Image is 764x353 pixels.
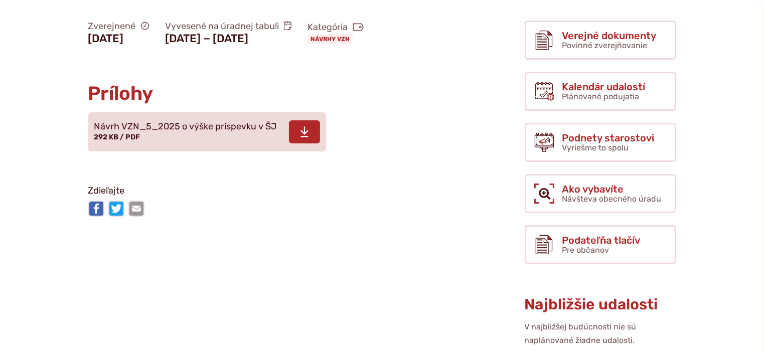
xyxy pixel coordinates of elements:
[562,132,655,143] span: Podnety starostovi
[165,21,292,32] span: Vyvesené na úradnej tabuli
[88,184,444,199] p: Zdieľajte
[562,194,662,204] span: Návšteva obecného úradu
[308,22,364,33] span: Kategória
[525,225,676,264] a: Podateľňa tlačív Pre občanov
[108,201,124,217] img: Zdieľať na Twitteri
[562,41,648,50] span: Povinné zverejňovanie
[94,133,140,141] span: 292 KB / PDF
[525,123,676,162] a: Podnety starostovi Vyriešme to spolu
[525,72,676,111] a: Kalendár udalostí Plánované podujatia
[94,122,277,132] span: Návrh VZN_5_2025 o výške príspevku v ŠJ
[88,201,104,217] img: Zdieľať na Facebooku
[562,92,640,101] span: Plánované podujatia
[88,32,149,45] figcaption: [DATE]
[525,21,676,60] a: Verejné dokumenty Povinné zverejňovanie
[88,83,444,104] h2: Prílohy
[525,320,676,347] p: V najbližšej budúcnosti nie sú naplánované žiadne udalosti.
[562,81,646,92] span: Kalendár udalostí
[562,184,662,195] span: Ako vybavíte
[562,30,657,41] span: Verejné dokumenty
[128,201,144,217] img: Zdieľať e-mailom
[525,296,676,313] h3: Najbližšie udalosti
[525,174,676,213] a: Ako vybavíte Návšteva obecného úradu
[165,32,292,45] figcaption: [DATE] − [DATE]
[88,21,149,32] span: Zverejnené
[562,143,629,152] span: Vyriešme to spolu
[562,245,609,255] span: Pre občanov
[88,112,326,151] a: Návrh VZN_5_2025 o výške príspevku v ŠJ 292 KB / PDF
[562,235,641,246] span: Podateľňa tlačív
[308,34,353,44] a: Návrhy VZN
